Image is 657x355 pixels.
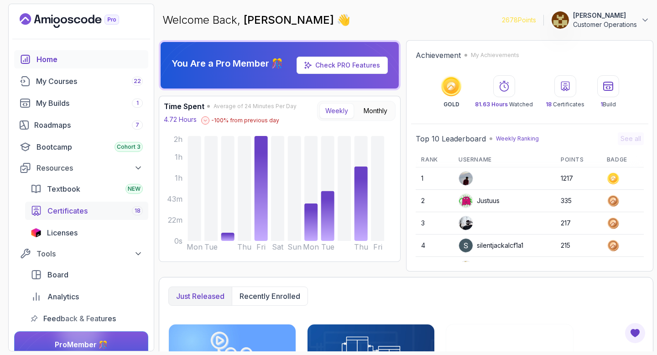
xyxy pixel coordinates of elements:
p: Welcome Back, [162,13,350,27]
span: 81.63 Hours [475,101,508,108]
button: Resources [14,160,148,176]
h3: Time Spent [164,101,204,112]
a: analytics [25,287,148,306]
td: 1217 [555,167,601,190]
button: See all [618,132,644,145]
span: 👋 [337,13,350,27]
p: Weekly Ranking [496,135,539,142]
td: 4 [416,235,453,257]
button: Open Feedback Button [624,322,646,344]
a: Check PRO Features [297,57,388,74]
span: Analytics [47,291,79,302]
p: Just released [176,291,224,302]
span: Board [47,269,68,280]
p: You Are a Pro Member 🎊 [172,57,283,70]
th: Username [453,152,555,167]
td: 1 [416,167,453,190]
a: certificates [25,202,148,220]
img: user profile image [459,239,473,252]
span: 1 [600,101,603,108]
tspan: Sun [287,242,302,251]
span: Cohort 3 [117,143,141,151]
span: Textbook [47,183,80,194]
div: Resources [36,162,143,173]
a: home [14,50,148,68]
p: My Achievements [471,52,519,59]
div: Bootcamp [36,141,143,152]
span: Licenses [47,227,78,238]
button: Just released [169,287,232,305]
th: Rank [416,152,453,167]
span: 18 [135,207,141,214]
img: jetbrains icon [31,228,42,237]
button: Tools [14,245,148,262]
p: Recently enrolled [240,291,300,302]
div: My Builds [36,98,143,109]
span: 1 [136,99,139,107]
p: Watched [475,101,533,108]
tspan: Thu [237,242,251,251]
p: 2678 Points [502,16,536,25]
tspan: Tue [204,242,218,251]
tspan: 0s [174,236,182,245]
p: Customer Operations [573,20,637,29]
p: -100 % from previous day [211,117,279,124]
img: user profile image [459,172,473,185]
tspan: Fri [373,242,382,251]
a: courses [14,72,148,90]
span: Feedback & Features [43,313,116,324]
p: [PERSON_NAME] [573,11,637,20]
img: default monster avatar [459,194,473,208]
div: My Courses [36,76,143,87]
tspan: Tue [321,242,334,251]
span: 18 [546,101,552,108]
a: roadmaps [14,116,148,134]
tspan: Mon [187,242,203,251]
span: NEW [128,185,141,193]
td: 199 [555,257,601,279]
span: 22 [134,78,141,85]
tspan: Fri [256,242,266,251]
a: licenses [25,224,148,242]
div: NC [459,261,486,275]
p: 4.72 Hours [164,115,197,124]
img: user profile image [459,216,473,230]
p: GOLD [443,101,459,108]
tspan: 1h [175,173,182,183]
div: Tools [36,248,143,259]
button: user profile image[PERSON_NAME]Customer Operations [551,11,650,29]
th: Badge [601,152,644,167]
tspan: 22m [168,215,182,224]
tspan: Mon [303,242,319,251]
a: textbook [25,180,148,198]
tspan: 43m [167,194,182,204]
th: Points [555,152,601,167]
a: Check PRO Features [315,61,380,69]
tspan: Thu [354,242,368,251]
p: Certificates [546,101,584,108]
h2: Achievement [416,50,461,61]
a: feedback [25,309,148,328]
span: [PERSON_NAME] [244,13,337,26]
td: 2 [416,190,453,212]
tspan: Sat [272,242,284,251]
tspan: 2h [174,135,182,144]
a: Landing page [20,13,140,28]
tspan: 1h [175,152,182,162]
div: Roadmaps [34,120,143,131]
img: user profile image [552,11,569,29]
td: 3 [416,212,453,235]
button: Weekly [319,103,354,119]
a: builds [14,94,148,112]
span: 7 [136,121,139,129]
div: Home [36,54,143,65]
a: board [25,266,148,284]
td: 5 [416,257,453,279]
div: Justuus [459,193,500,208]
a: bootcamp [14,138,148,156]
td: 217 [555,212,601,235]
td: 335 [555,190,601,212]
span: Certificates [47,205,88,216]
td: 215 [555,235,601,257]
p: Build [600,101,616,108]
